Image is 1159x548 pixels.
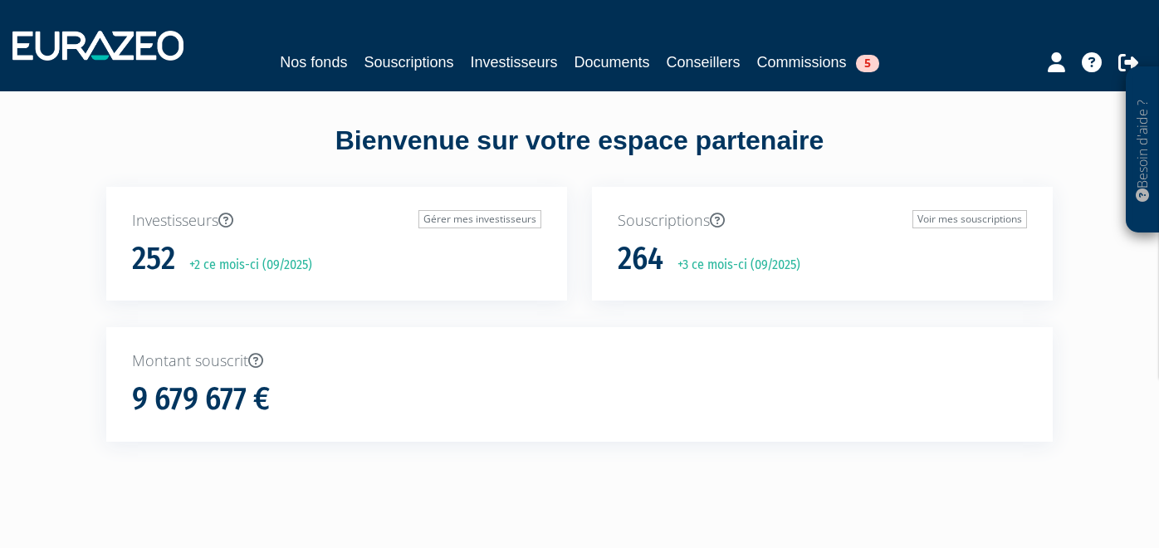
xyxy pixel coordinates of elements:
h1: 264 [618,242,663,276]
p: Investisseurs [132,210,541,232]
a: Documents [575,51,650,74]
a: Conseillers [667,51,741,74]
a: Voir mes souscriptions [912,210,1027,228]
a: Souscriptions [364,51,453,74]
p: Besoin d'aide ? [1133,76,1152,225]
h1: 9 679 677 € [132,382,270,417]
h1: 252 [132,242,175,276]
p: Montant souscrit [132,350,1027,372]
img: 1732889491-logotype_eurazeo_blanc_rvb.png [12,31,183,61]
span: 5 [856,55,879,72]
a: Gérer mes investisseurs [418,210,541,228]
p: +2 ce mois-ci (09/2025) [178,256,312,275]
a: Commissions5 [757,51,879,74]
div: Bienvenue sur votre espace partenaire [94,122,1065,187]
a: Investisseurs [470,51,557,74]
a: Nos fonds [280,51,347,74]
p: Souscriptions [618,210,1027,232]
p: +3 ce mois-ci (09/2025) [666,256,800,275]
